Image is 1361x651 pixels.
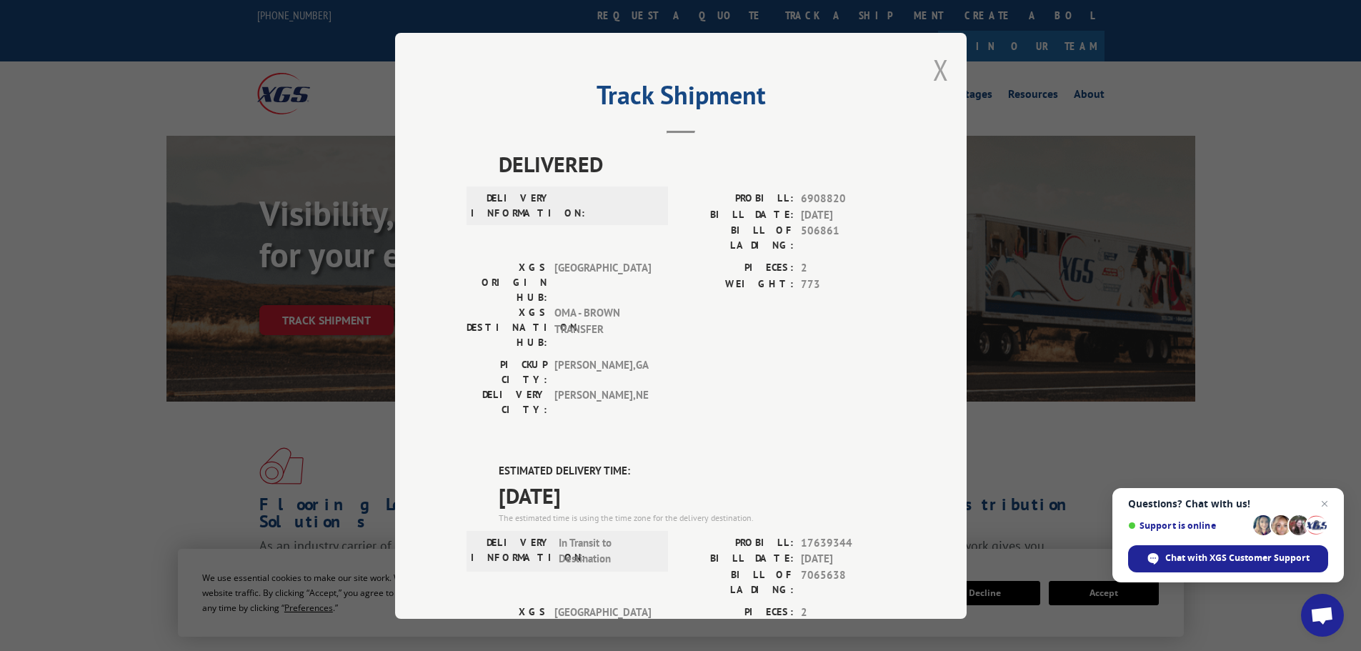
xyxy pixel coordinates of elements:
span: Questions? Chat with us! [1128,498,1328,510]
span: 6908820 [801,191,895,207]
label: PROBILL: [681,535,794,551]
label: XGS DESTINATION HUB: [467,305,547,350]
span: 773 [801,276,895,292]
label: DELIVERY CITY: [467,387,547,417]
div: Open chat [1301,594,1344,637]
label: XGS ORIGIN HUB: [467,260,547,305]
label: BILL OF LADING: [681,223,794,253]
label: BILL OF LADING: [681,567,794,597]
span: [GEOGRAPHIC_DATA] [554,260,651,305]
button: Close modal [933,51,949,89]
span: 7065638 [801,567,895,597]
span: Close chat [1316,495,1333,512]
span: [DATE] [499,479,895,511]
div: The estimated time is using the time zone for the delivery destination. [499,511,895,524]
span: Chat with XGS Customer Support [1165,552,1310,565]
label: PICKUP CITY: [467,357,547,387]
span: [PERSON_NAME] , GA [554,357,651,387]
label: PIECES: [681,604,794,620]
span: 506861 [801,223,895,253]
span: OMA - BROWN TRANSFER [554,305,651,350]
span: [DATE] [801,551,895,567]
label: PROBILL: [681,191,794,207]
span: 17639344 [801,535,895,551]
label: DELIVERY INFORMATION: [471,535,552,567]
label: ESTIMATED DELIVERY TIME: [499,463,895,479]
label: DELIVERY INFORMATION: [471,191,552,221]
label: BILL DATE: [681,551,794,567]
span: [DATE] [801,207,895,223]
span: Support is online [1128,520,1248,531]
label: XGS ORIGIN HUB: [467,604,547,649]
label: PIECES: [681,260,794,277]
span: [PERSON_NAME] , NE [554,387,651,417]
label: WEIGHT: [681,276,794,292]
div: Chat with XGS Customer Support [1128,545,1328,572]
label: BILL DATE: [681,207,794,223]
span: DELIVERED [499,148,895,180]
span: In Transit to Destination [559,535,655,567]
span: 2 [801,604,895,620]
span: 2 [801,260,895,277]
h2: Track Shipment [467,85,895,112]
span: [GEOGRAPHIC_DATA] [554,604,651,649]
